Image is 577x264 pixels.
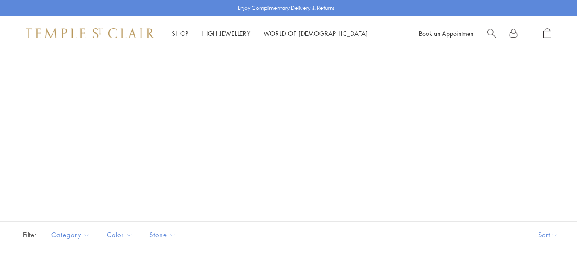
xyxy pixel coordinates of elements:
span: Category [47,229,96,240]
button: Show sort by [519,222,577,248]
nav: Main navigation [172,28,368,39]
a: Book an Appointment [419,29,474,38]
a: Search [487,28,496,39]
p: Enjoy Complimentary Delivery & Returns [238,4,335,12]
button: Category [45,225,96,244]
a: ShopShop [172,29,189,38]
span: Stone [145,229,182,240]
a: Open Shopping Bag [543,28,551,39]
button: Stone [143,225,182,244]
img: Temple St. Clair [26,28,155,38]
a: World of [DEMOGRAPHIC_DATA]World of [DEMOGRAPHIC_DATA] [264,29,368,38]
span: Color [103,229,139,240]
button: Color [100,225,139,244]
a: High JewelleryHigh Jewellery [202,29,251,38]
